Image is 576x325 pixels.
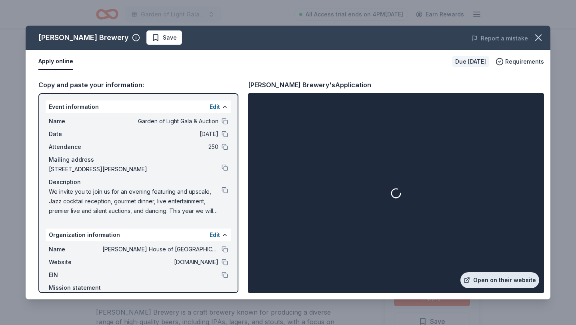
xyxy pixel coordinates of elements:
[505,57,544,66] span: Requirements
[49,177,228,187] div: Description
[38,53,73,70] button: Apply online
[248,80,371,90] div: [PERSON_NAME] Brewery's Application
[102,142,218,152] span: 250
[460,272,539,288] a: Open on their website
[49,270,102,280] span: EIN
[452,56,489,67] div: Due [DATE]
[49,187,222,216] span: We invite you to join us for an evening featuring and upscale, Jazz cocktail reception, gourmet d...
[49,257,102,267] span: Website
[102,129,218,139] span: [DATE]
[471,34,528,43] button: Report a mistake
[49,142,102,152] span: Attendance
[49,129,102,139] span: Date
[38,80,238,90] div: Copy and paste your information:
[210,102,220,112] button: Edit
[49,245,102,254] span: Name
[102,116,218,126] span: Garden of Light Gala & Auction
[38,31,129,44] div: [PERSON_NAME] Brewery
[146,30,182,45] button: Save
[46,229,231,241] div: Organization information
[496,57,544,66] button: Requirements
[102,245,218,254] span: [PERSON_NAME] House of [GEOGRAPHIC_DATA][US_STATE]
[49,155,228,165] div: Mailing address
[163,33,177,42] span: Save
[49,116,102,126] span: Name
[210,230,220,240] button: Edit
[49,165,222,174] span: [STREET_ADDRESS][PERSON_NAME]
[46,100,231,113] div: Event information
[49,283,228,293] div: Mission statement
[102,257,218,267] span: [DOMAIN_NAME]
